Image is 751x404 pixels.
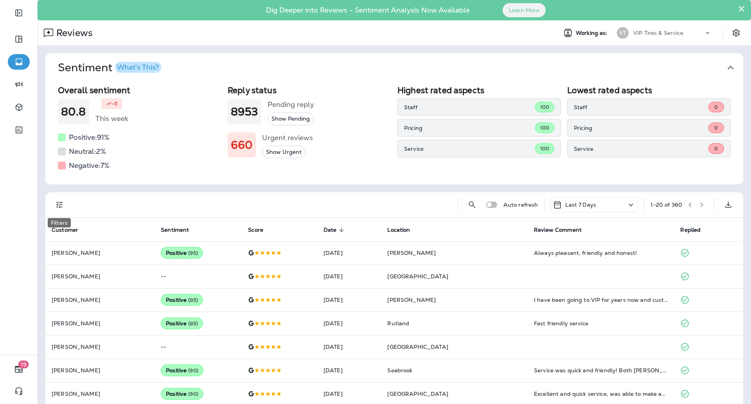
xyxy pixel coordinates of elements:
[69,145,106,158] h5: Neutral: 2 %
[534,366,668,374] div: Service was quick and friendly! Both Jenn and Mike kept me posted on the progress. All was accomp...
[52,250,148,256] p: [PERSON_NAME]
[404,125,535,131] p: Pricing
[540,104,549,110] span: 100
[262,146,305,159] button: Show Urgent
[387,320,409,327] span: Rutland
[52,226,88,233] span: Customer
[58,61,161,74] h1: Sentiment
[228,85,391,95] h2: Reply status
[161,227,189,233] span: Sentiment
[680,226,711,233] span: Replied
[404,146,535,152] p: Service
[8,5,30,21] button: Expand Sidebar
[574,125,708,131] p: Pricing
[729,26,743,40] button: Settings
[633,30,683,36] p: VIP Tires & Service
[534,296,668,304] div: I have been going to VIP for years now and customer service is always outstanding.
[534,227,582,233] span: Review Comment
[52,273,148,280] p: [PERSON_NAME]
[540,124,549,131] span: 100
[243,9,492,11] p: Dig Deeper into Reviews - Sentiment Analysis Now Available
[58,85,221,95] h2: Overall sentiment
[534,319,668,327] div: Fast friendly service
[317,288,381,312] td: [DATE]
[680,227,701,233] span: Replied
[576,30,609,36] span: Working as:
[574,104,708,110] p: Staff
[69,131,110,144] h5: Positive: 91 %
[112,100,117,108] p: -1
[503,202,538,208] p: Auto refresh
[95,112,128,125] h5: This week
[117,64,159,71] div: What's This?
[188,250,198,256] span: ( 95 )
[45,82,743,184] div: SentimentWhat's This?
[155,265,242,288] td: --
[8,361,30,377] button: 19
[52,344,148,350] p: [PERSON_NAME]
[161,226,199,233] span: Sentiment
[387,226,420,233] span: Location
[69,159,110,172] h5: Negative: 7 %
[387,273,448,280] span: [GEOGRAPHIC_DATA]
[323,226,347,233] span: Date
[720,197,736,213] button: Export as CSV
[565,202,596,208] p: Last 7 Days
[52,297,148,303] p: [PERSON_NAME]
[397,85,561,95] h2: Highest rated aspects
[52,197,67,213] button: Filters
[188,367,198,374] span: ( 90 )
[387,343,448,350] span: [GEOGRAPHIC_DATA]
[188,320,198,327] span: ( 85 )
[650,202,682,208] div: 1 - 20 of 360
[323,227,337,233] span: Date
[262,132,313,144] h5: Urgent reviews
[248,226,273,233] span: Score
[714,124,718,131] span: 0
[61,105,86,118] h1: 80.8
[155,335,242,359] td: --
[574,146,708,152] p: Service
[231,105,258,118] h1: 8953
[387,296,436,303] span: [PERSON_NAME]
[18,361,29,368] span: 19
[387,390,448,397] span: [GEOGRAPHIC_DATA]
[714,104,718,110] span: 0
[52,53,749,82] button: SentimentWhat's This?
[52,227,78,233] span: Customer
[268,112,314,125] button: Show Pending
[161,294,203,306] div: Positive
[231,139,253,151] h1: 660
[714,145,718,152] span: 0
[387,249,436,256] span: [PERSON_NAME]
[52,391,148,397] p: [PERSON_NAME]
[161,317,203,329] div: Positive
[317,265,381,288] td: [DATE]
[534,226,592,233] span: Review Comment
[52,367,148,373] p: [PERSON_NAME]
[188,391,198,397] span: ( 90 )
[317,359,381,382] td: [DATE]
[268,98,314,111] h5: Pending reply
[188,297,198,303] span: ( 85 )
[161,388,203,400] div: Positive
[53,27,93,39] p: Reviews
[248,227,263,233] span: Score
[464,197,480,213] button: Search Reviews
[317,312,381,335] td: [DATE]
[387,227,410,233] span: Location
[567,85,731,95] h2: Lowest rated aspects
[52,320,148,326] p: [PERSON_NAME]
[534,249,668,257] div: Always pleasant, friendly and honest!
[317,335,381,359] td: [DATE]
[738,2,745,15] button: Close
[387,367,412,374] span: Seabrook
[115,62,161,73] button: What's This?
[404,104,535,110] p: Staff
[617,27,629,39] div: VT
[534,390,668,398] div: Excellent and quick service, was able to make an appointment on short notice and address all conc...
[540,145,549,152] span: 100
[317,241,381,265] td: [DATE]
[161,364,203,376] div: Positive
[161,247,203,259] div: Positive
